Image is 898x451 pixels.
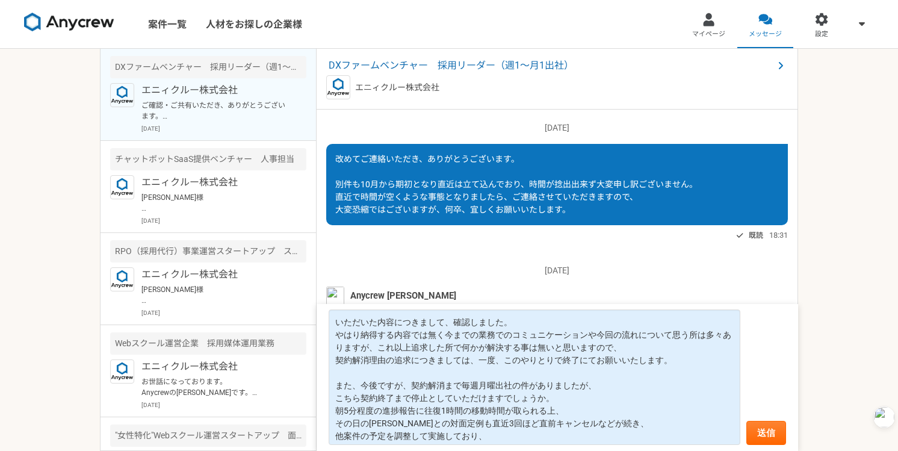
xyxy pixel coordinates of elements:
[110,175,134,199] img: logo_text_blue_01.png
[769,229,788,241] span: 18:31
[335,154,698,214] span: 改めてご連絡いただき、ありがとうございます。 別件も10月から期初となり直近は立て込んでおり、時間が捻出出来ず大変申し訳ございません。 直近で時間が空くような事態となりましたら、ご連絡させていた...
[141,267,290,282] p: エニィクルー株式会社
[110,267,134,291] img: logo_text_blue_01.png
[749,30,782,39] span: メッセージ
[110,359,134,384] img: logo_text_blue_01.png
[141,376,290,398] p: お世話になっております。 Anycrewの[PERSON_NAME]です。 ご経歴を拝見させていただき、お声がけさせていただきました。 こちらの案件の応募はいかがでしょうか？ 必須スキル面をご確...
[141,83,290,98] p: エニィクルー株式会社
[141,284,290,306] p: [PERSON_NAME]様 ご連絡いただき、ありがとうございます。 別件につきまして、承知いたしました。 取り急ぎの対応となり、大変恐縮ではございますが、 引き続き何卒、宜しくお願いいたします。
[141,359,290,374] p: エニィクルー株式会社
[141,124,306,133] p: [DATE]
[141,100,290,122] p: ご確認・ご共有いただき、ありがとうございます。 [PERSON_NAME]に、再度確認も行いましたが、社内協議の結果、人事マネージャーの意向として”直接採用を担当していきたい”という体制変更の位...
[141,216,306,225] p: [DATE]
[326,122,788,134] p: [DATE]
[110,83,134,107] img: logo_text_blue_01.png
[110,240,306,263] div: RPO（採用代行）事業運営スタートアップ スカウト・クライアント対応
[355,81,439,94] p: エニィクルー株式会社
[326,287,344,305] img: MHYT8150_2.jpg
[110,332,306,355] div: Webスクール運営企業 採用媒体運用業務
[692,30,725,39] span: マイページ
[326,264,788,277] p: [DATE]
[141,192,290,214] p: [PERSON_NAME]様 ご連絡いただき、ありがとうございます。 こちらの件につきまして、承知いたしました。 取り急ぎの対応となり、大変恐縮ではございますが、 何卒、宜しくお願いいたします。
[746,421,786,445] button: 送信
[110,425,306,447] div: "女性特化"Webスクール運営スタートアップ 面接業務
[329,58,773,73] span: DXファームベンチャー 採用リーダー（週1〜月1出社）
[815,30,828,39] span: 設定
[24,13,114,32] img: 8DqYSo04kwAAAAASUVORK5CYII=
[329,309,740,445] textarea: いただいた内容につきまして、確認しました。 やはり納得する内容では無く今までの業務でのコミュニケーションや今回の流れについて思う所は多々ありますが、これ以上追求した所で何かが解決する事は無いと思...
[141,308,306,317] p: [DATE]
[141,175,290,190] p: エニィクルー株式会社
[110,148,306,170] div: チャットボットSaaS提供ベンチャー 人事担当
[749,228,763,243] span: 既読
[350,289,456,302] span: Anycrew [PERSON_NAME]
[110,56,306,78] div: DXファームベンチャー 採用リーダー（週1〜月1出社）
[326,75,350,99] img: logo_text_blue_01.png
[141,400,306,409] p: [DATE]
